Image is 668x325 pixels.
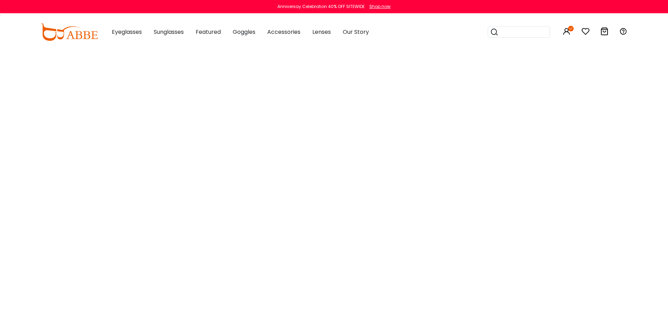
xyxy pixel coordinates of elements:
span: Sunglasses [154,28,184,36]
span: Accessories [267,28,300,36]
span: Featured [196,28,221,36]
div: Shop now [369,3,391,10]
span: Lenses [312,28,331,36]
span: Goggles [233,28,255,36]
a: Shop now [366,3,391,9]
span: Our Story [343,28,369,36]
span: Eyeglasses [112,28,142,36]
img: abbeglasses.com [41,23,98,41]
div: Anniversay Celebration 40% OFF SITEWIDE [277,3,365,10]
